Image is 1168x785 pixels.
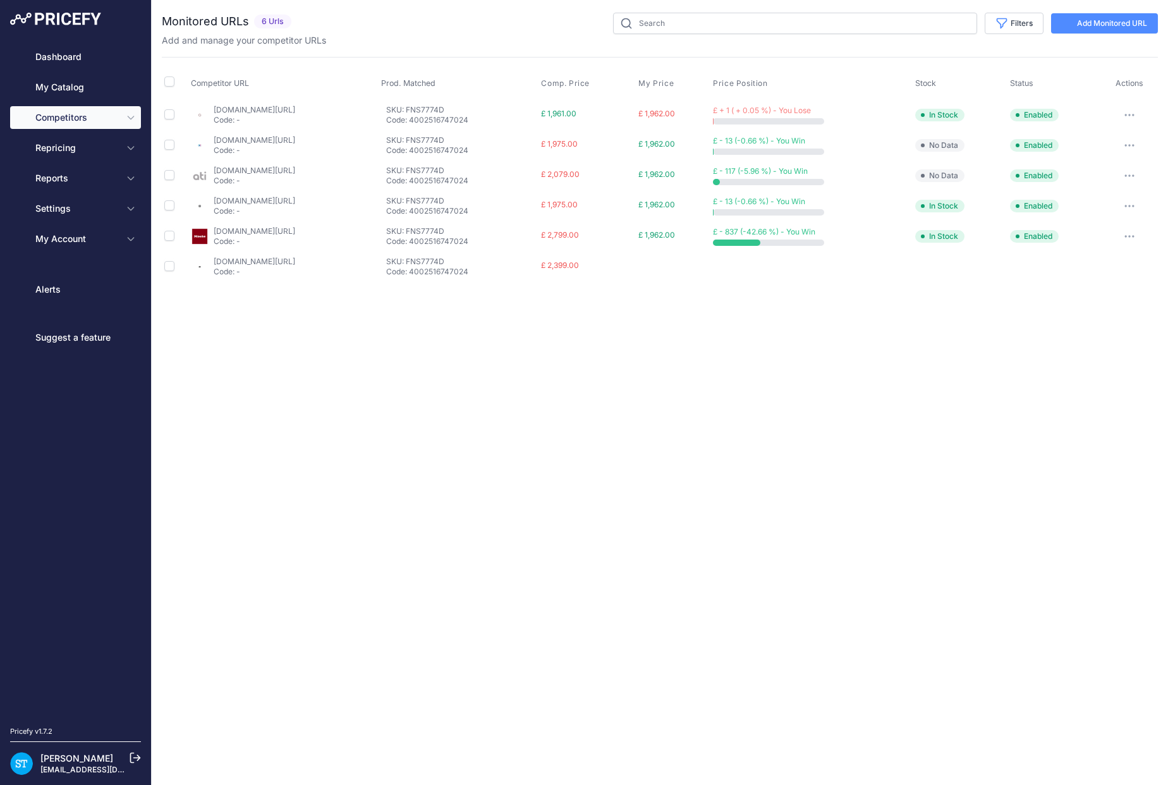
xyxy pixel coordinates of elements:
[915,169,964,182] span: No Data
[214,236,295,246] p: Code: -
[638,109,675,118] span: £ 1,962.00
[386,257,537,267] p: SKU: FNS7774D
[35,233,118,245] span: My Account
[541,78,590,88] span: Comp. Price
[214,145,295,155] p: Code: -
[1010,200,1059,212] span: Enabled
[214,166,295,175] a: [DOMAIN_NAME][URL]
[10,46,141,711] nav: Sidebar
[162,34,326,47] p: Add and manage your competitor URLs
[10,137,141,159] button: Repricing
[541,200,578,209] span: £ 1,975.00
[638,78,674,88] span: My Price
[214,135,295,145] a: [DOMAIN_NAME][URL]
[35,142,118,154] span: Repricing
[613,13,977,34] input: Search
[1116,78,1143,88] span: Actions
[915,78,936,88] span: Stock
[1010,169,1059,182] span: Enabled
[35,202,118,215] span: Settings
[10,228,141,250] button: My Account
[10,13,101,25] img: Pricefy Logo
[10,726,52,737] div: Pricefy v1.7.2
[1010,139,1059,152] span: Enabled
[638,169,675,179] span: £ 1,962.00
[713,197,805,206] span: £ - 13 (-0.66 %) - You Win
[386,176,537,186] p: Code: 4002516747024
[1010,230,1059,243] span: Enabled
[638,200,675,209] span: £ 1,962.00
[386,145,537,155] p: Code: 4002516747024
[35,111,118,124] span: Competitors
[35,172,118,185] span: Reports
[541,260,579,270] span: £ 2,399.00
[915,230,964,243] span: In Stock
[10,326,141,349] a: Suggest a feature
[1051,13,1158,33] a: Add Monitored URL
[386,236,537,246] p: Code: 4002516747024
[638,139,675,149] span: £ 1,962.00
[638,78,676,88] button: My Price
[214,115,295,125] p: Code: -
[386,196,537,206] p: SKU: FNS7774D
[985,13,1043,34] button: Filters
[386,226,537,236] p: SKU: FNS7774D
[40,753,113,764] a: [PERSON_NAME]
[386,135,537,145] p: SKU: FNS7774D
[713,106,811,115] span: £ + 1 ( + 0.05 %) - You Lose
[713,78,767,88] span: Price Position
[1010,78,1033,88] span: Status
[40,765,173,774] a: [EMAIL_ADDRESS][DOMAIN_NAME]
[713,136,805,145] span: £ - 13 (-0.66 %) - You Win
[915,139,964,152] span: No Data
[10,278,141,301] a: Alerts
[214,267,295,277] p: Code: -
[214,105,295,114] a: [DOMAIN_NAME][URL]
[915,200,964,212] span: In Stock
[915,109,964,121] span: In Stock
[10,167,141,190] button: Reports
[386,206,537,216] p: Code: 4002516747024
[541,230,579,240] span: £ 2,799.00
[191,78,249,88] span: Competitor URL
[214,206,295,216] p: Code: -
[381,78,435,88] span: Prod. Matched
[214,226,295,236] a: [DOMAIN_NAME][URL]
[386,105,537,115] p: SKU: FNS7774D
[713,227,815,236] span: £ - 837 (-42.66 %) - You Win
[214,196,295,205] a: [DOMAIN_NAME][URL]
[10,46,141,68] a: Dashboard
[10,106,141,129] button: Competitors
[541,78,592,88] button: Comp. Price
[10,197,141,220] button: Settings
[541,109,576,118] span: £ 1,961.00
[10,76,141,99] a: My Catalog
[254,15,291,29] span: 6 Urls
[541,139,578,149] span: £ 1,975.00
[713,166,808,176] span: £ - 117 (-5.96 %) - You Win
[713,78,770,88] button: Price Position
[386,115,537,125] p: Code: 4002516747024
[214,176,295,186] p: Code: -
[386,267,537,277] p: Code: 4002516747024
[214,257,295,266] a: [DOMAIN_NAME][URL]
[162,13,249,30] h2: Monitored URLs
[541,169,580,179] span: £ 2,079.00
[1010,109,1059,121] span: Enabled
[386,166,537,176] p: SKU: FNS7774D
[638,230,675,240] span: £ 1,962.00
